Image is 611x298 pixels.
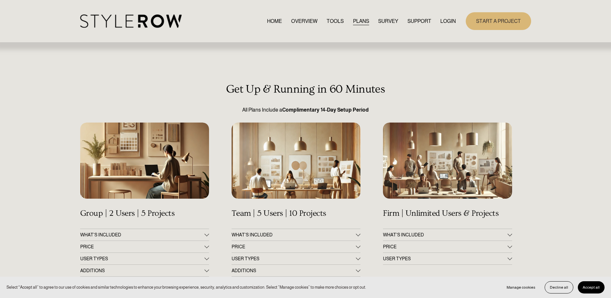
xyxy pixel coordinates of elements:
a: SURVEY [378,17,398,25]
a: OVERVIEW [291,17,318,25]
h4: Group | 2 Users | 5 Projects [80,209,209,218]
button: WHAT'S INCLUDED [80,229,209,241]
button: WHAT'S INCLUDED [232,229,360,241]
button: ADDITIONS [80,265,209,276]
button: PRICE [80,241,209,253]
button: Manage cookies [502,281,540,293]
button: USER TYPES [80,253,209,264]
button: USER TYPES [383,253,512,264]
a: START A PROJECT [466,12,531,30]
a: folder dropdown [407,17,431,25]
span: SUPPORT [407,17,431,25]
button: PRICE [383,241,512,253]
button: PRICE [232,241,360,253]
span: WHAT’S INCLUDED [383,232,507,237]
span: PRICE [80,244,205,249]
span: USER TYPES [80,256,205,261]
p: Select “Accept all” to agree to our use of cookies and similar technologies to enhance your brows... [6,284,366,290]
button: ADDITIONS [232,265,360,276]
h4: Team | 5 Users | 10 Projects [232,209,360,218]
strong: Complimentary 14-Day Setup Period [282,107,369,113]
a: HOME [267,17,282,25]
a: TOOLS [327,17,344,25]
span: Accept all [583,285,600,290]
span: WHAT'S INCLUDED [232,232,356,237]
span: WHAT'S INCLUDED [80,232,205,237]
img: StyleRow [80,15,182,28]
a: LOGIN [440,17,456,25]
button: Decline all [545,281,573,293]
span: ADDITIONS [80,268,205,273]
span: Manage cookies [507,285,535,290]
h4: Firm | Unlimited Users & Projects [383,209,512,218]
button: Accept all [578,281,605,293]
button: WHAT’S INCLUDED [383,229,512,241]
span: PRICE [383,244,507,249]
span: USER TYPES [383,256,507,261]
span: ADDITIONS [232,268,356,273]
span: PRICE [232,244,356,249]
span: Decline all [550,285,568,290]
button: USER TYPES [232,253,360,264]
a: PLANS [353,17,369,25]
h3: Get Up & Running in 60 Minutes [80,83,531,96]
p: All Plans Include a [80,106,531,114]
span: USER TYPES [232,256,356,261]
